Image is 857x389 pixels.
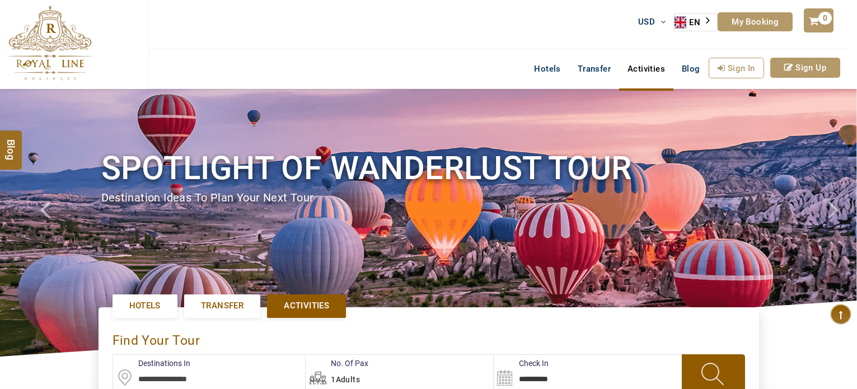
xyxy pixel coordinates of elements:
a: Blog [673,58,709,80]
a: Sign In [709,58,764,78]
label: Check In [494,358,549,369]
a: 0 [804,8,833,32]
a: Hotels [526,58,569,80]
span: 1Adults [331,375,360,384]
div: Language [674,13,718,31]
div: find your Tour [113,321,745,354]
img: The Royal Line Holidays [8,5,92,81]
span: Hotels [129,300,161,312]
a: EN [675,14,717,31]
label: Destinations In [113,358,190,369]
a: Sign Up [770,58,840,78]
span: Transfer [201,300,243,312]
aside: Language selected: English [674,13,718,31]
span: Blog [4,139,18,149]
a: Transfer [569,58,619,80]
span: USD [638,17,655,27]
span: Blog [682,64,700,74]
span: Activities [284,300,329,312]
a: My Booking [718,12,793,31]
a: Hotels [113,294,177,317]
label: No. Of Pax [306,358,368,369]
span: 0 [818,12,832,25]
a: Transfer [184,294,260,317]
a: Activities [267,294,346,317]
a: Activities [619,58,673,80]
